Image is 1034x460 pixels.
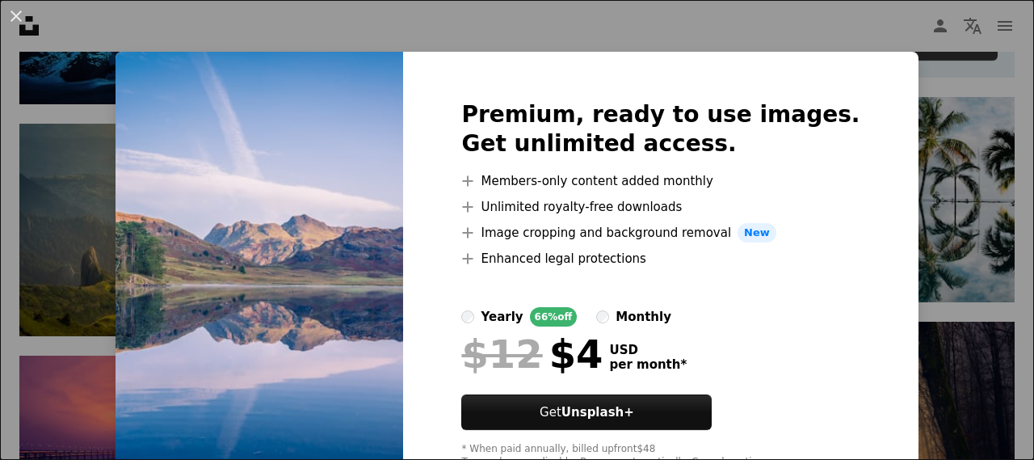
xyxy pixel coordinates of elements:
input: monthly [596,310,609,323]
li: Enhanced legal protections [461,249,860,268]
div: monthly [616,307,671,327]
span: New [738,223,776,243]
div: $4 [461,333,603,375]
li: Unlimited royalty-free downloads [461,197,860,217]
span: USD [609,343,687,357]
button: GetUnsplash+ [461,395,712,430]
strong: Unsplash+ [561,405,634,420]
span: $12 [461,333,542,375]
input: yearly66%off [461,310,474,323]
li: Image cropping and background removal [461,223,860,243]
li: Members-only content added monthly [461,171,860,191]
div: yearly [481,307,523,327]
span: per month * [609,357,687,372]
div: 66% off [530,307,578,327]
h2: Premium, ready to use images. Get unlimited access. [461,100,860,158]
